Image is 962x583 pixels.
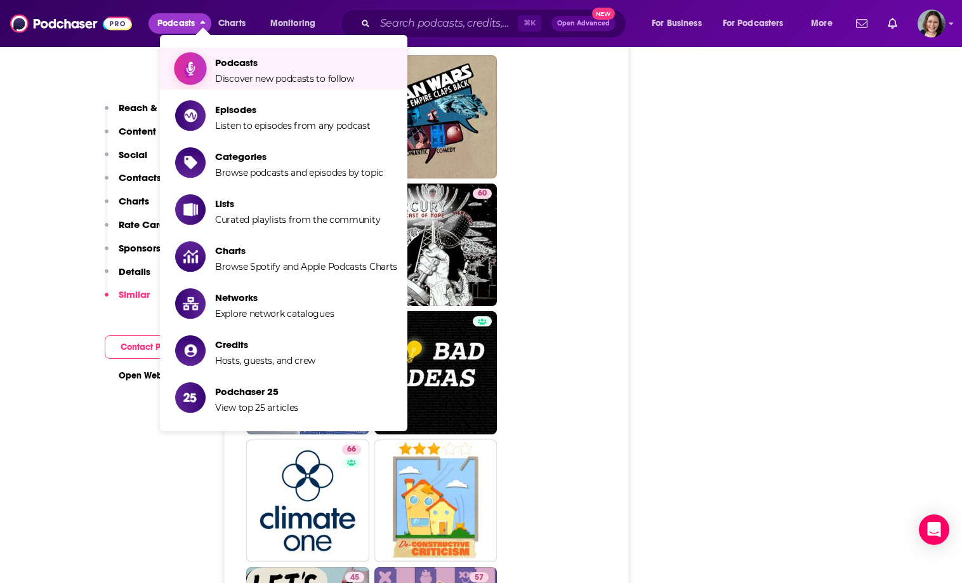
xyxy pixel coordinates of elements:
span: 60 [478,187,487,200]
button: Similar [105,288,150,312]
span: Categories [215,151,383,163]
button: open menu [643,13,718,34]
span: Explore network catalogues [215,308,334,319]
span: Listen to episodes from any podcast [215,120,371,131]
a: 66 [342,445,361,455]
button: Show profile menu [918,10,946,37]
button: Content [105,125,156,149]
a: 60 [473,189,492,199]
button: open menu [261,13,332,34]
span: Podcasts [157,15,195,32]
a: Charts [210,13,253,34]
button: Contacts [105,171,161,195]
span: ⌘ K [518,15,541,32]
button: Reach & Audience [105,102,204,125]
button: open menu [802,13,848,34]
span: View top 25 articles [215,402,298,413]
p: Rate Card [119,218,166,231]
span: Lists [215,198,380,210]
p: Reach & Audience [119,102,204,114]
span: Open Advanced [557,20,610,27]
p: Similar [119,288,150,300]
button: Details [105,265,150,289]
span: Hosts, guests, and crew [215,355,315,366]
span: Charts [218,15,246,32]
button: Social [105,149,147,172]
p: Sponsors [119,242,161,254]
a: 57 [470,572,489,582]
span: For Business [652,15,702,32]
span: Discover new podcasts to follow [215,73,354,84]
span: Monitoring [270,15,315,32]
span: More [811,15,833,32]
span: Podchaser 25 [215,385,298,398]
button: Contact Podcast [105,335,204,359]
p: Social [119,149,147,161]
div: Search podcasts, credits, & more... [352,9,638,38]
div: Open Intercom Messenger [919,514,949,545]
a: Show notifications dropdown [851,13,873,34]
a: Open Website [119,370,190,381]
button: close menu [148,13,211,34]
button: open menu [715,13,802,34]
input: Search podcasts, credits, & more... [375,13,518,34]
button: Open AdvancedNew [551,16,616,31]
span: Browse podcasts and episodes by topic [215,167,383,178]
span: For Podcasters [723,15,784,32]
span: Episodes [215,104,371,116]
span: Charts [215,245,397,257]
button: Sponsors [105,242,161,265]
p: Contacts [119,171,161,184]
p: Details [119,265,150,278]
p: Charts [119,195,149,207]
span: Logged in as micglogovac [918,10,946,37]
a: Show notifications dropdown [883,13,902,34]
span: 66 [347,443,356,456]
p: Content [119,125,156,137]
span: New [592,8,615,20]
a: 45 [345,572,364,582]
span: Podcasts [215,57,354,69]
span: Browse Spotify and Apple Podcasts Charts [215,261,397,272]
button: Charts [105,195,149,218]
img: User Profile [918,10,946,37]
span: Curated playlists from the community [215,214,380,225]
button: Rate Card [105,218,166,242]
span: Networks [215,291,334,304]
span: Credits [215,338,315,351]
a: 66 [246,439,369,563]
img: Podchaser - Follow, Share and Rate Podcasts [10,11,132,36]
